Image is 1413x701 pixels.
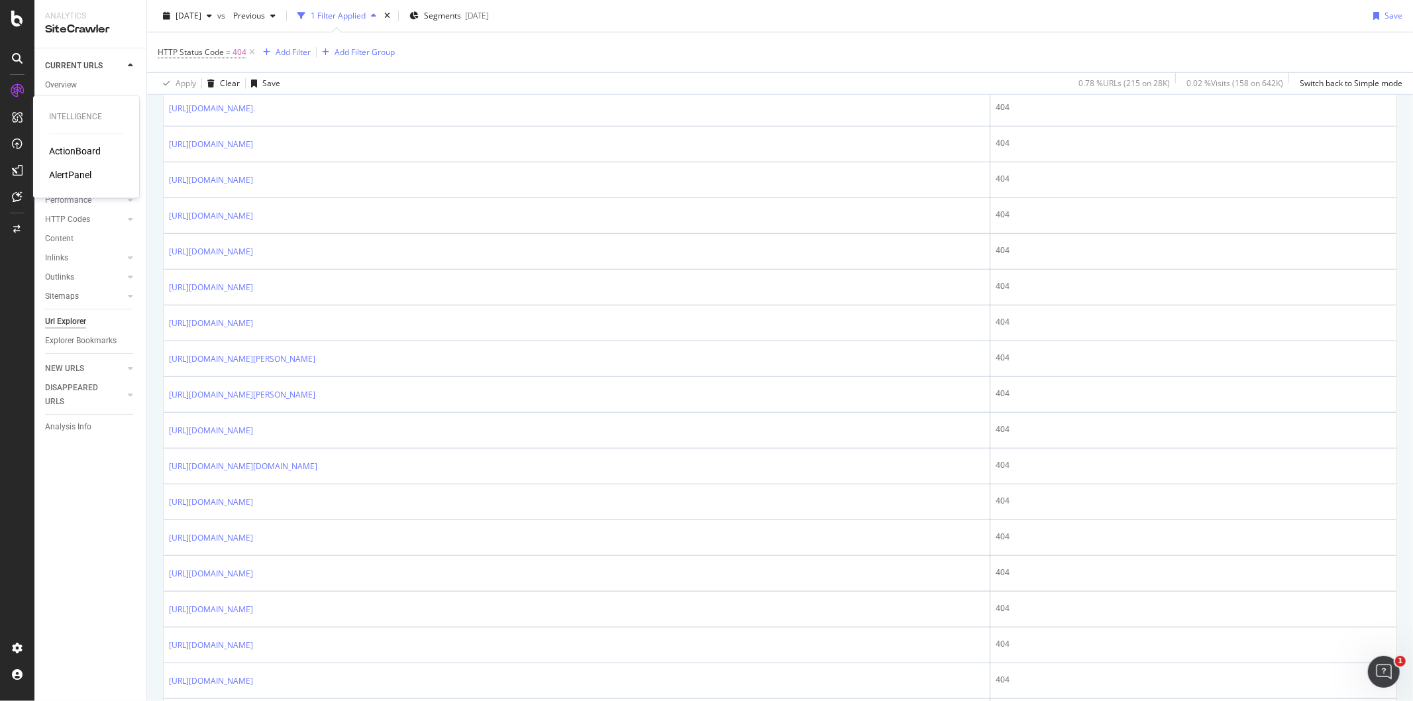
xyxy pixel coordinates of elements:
[45,334,137,348] a: Explorer Bookmarks
[382,9,393,23] div: times
[158,73,196,94] button: Apply
[169,460,317,473] a: [URL][DOMAIN_NAME][DOMAIN_NAME]
[1368,656,1400,688] iframe: Intercom live chat
[45,193,91,207] div: Performance
[45,22,136,37] div: SiteCrawler
[226,46,231,58] span: =
[404,5,494,27] button: Segments[DATE]
[996,674,1391,686] div: 404
[169,317,253,330] a: [URL][DOMAIN_NAME]
[49,169,91,182] a: AlertPanel
[45,232,137,246] a: Content
[169,102,255,115] a: [URL][DOMAIN_NAME].
[228,5,281,27] button: Previous
[45,213,124,227] a: HTTP Codes
[233,43,246,62] span: 404
[45,420,137,434] a: Analysis Info
[45,251,68,265] div: Inlinks
[996,495,1391,507] div: 404
[424,10,461,21] span: Segments
[246,73,280,94] button: Save
[1300,78,1402,89] div: Switch back to Simple mode
[45,193,124,207] a: Performance
[996,352,1391,364] div: 404
[996,531,1391,543] div: 404
[202,73,240,94] button: Clear
[45,290,79,303] div: Sitemaps
[45,315,137,329] a: Url Explorer
[228,10,265,21] span: Previous
[169,352,315,366] a: [URL][DOMAIN_NAME][PERSON_NAME]
[1395,656,1406,667] span: 1
[45,270,74,284] div: Outlinks
[169,209,253,223] a: [URL][DOMAIN_NAME]
[292,5,382,27] button: 1 Filter Applied
[217,10,228,21] span: vs
[996,316,1391,328] div: 404
[45,11,136,22] div: Analytics
[465,10,489,21] div: [DATE]
[169,245,253,258] a: [URL][DOMAIN_NAME]
[335,46,395,58] div: Add Filter Group
[996,638,1391,650] div: 404
[169,388,315,402] a: [URL][DOMAIN_NAME][PERSON_NAME]
[262,78,280,89] div: Save
[176,10,201,21] span: 2025 Aug. 9th
[45,290,124,303] a: Sitemaps
[45,315,86,329] div: Url Explorer
[276,46,311,58] div: Add Filter
[220,78,240,89] div: Clear
[176,78,196,89] div: Apply
[169,174,253,187] a: [URL][DOMAIN_NAME]
[49,111,123,123] div: Intelligence
[169,531,253,545] a: [URL][DOMAIN_NAME]
[45,59,103,73] div: CURRENT URLS
[1385,10,1402,21] div: Save
[996,388,1391,400] div: 404
[258,44,311,60] button: Add Filter
[996,423,1391,435] div: 404
[169,674,253,688] a: [URL][DOMAIN_NAME]
[1294,73,1402,94] button: Switch back to Simple mode
[996,101,1391,113] div: 404
[45,381,124,409] a: DISAPPEARED URLS
[996,280,1391,292] div: 404
[169,603,253,616] a: [URL][DOMAIN_NAME]
[1368,5,1402,27] button: Save
[158,5,217,27] button: [DATE]
[45,362,124,376] a: NEW URLS
[169,496,253,509] a: [URL][DOMAIN_NAME]
[996,209,1391,221] div: 404
[169,424,253,437] a: [URL][DOMAIN_NAME]
[996,137,1391,149] div: 404
[996,602,1391,614] div: 404
[996,459,1391,471] div: 404
[169,281,253,294] a: [URL][DOMAIN_NAME]
[996,566,1391,578] div: 404
[1186,78,1283,89] div: 0.02 % Visits ( 158 on 642K )
[49,145,101,158] a: ActionBoard
[45,213,90,227] div: HTTP Codes
[45,270,124,284] a: Outlinks
[45,59,124,73] a: CURRENT URLS
[158,46,224,58] span: HTTP Status Code
[311,10,366,21] div: 1 Filter Applied
[45,362,84,376] div: NEW URLS
[45,251,124,265] a: Inlinks
[169,639,253,652] a: [URL][DOMAIN_NAME]
[45,381,112,409] div: DISAPPEARED URLS
[45,420,91,434] div: Analysis Info
[996,244,1391,256] div: 404
[45,232,74,246] div: Content
[317,44,395,60] button: Add Filter Group
[45,78,77,92] div: Overview
[169,567,253,580] a: [URL][DOMAIN_NAME]
[996,173,1391,185] div: 404
[45,334,117,348] div: Explorer Bookmarks
[1078,78,1170,89] div: 0.78 % URLs ( 215 on 28K )
[169,138,253,151] a: [URL][DOMAIN_NAME]
[45,78,137,92] a: Overview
